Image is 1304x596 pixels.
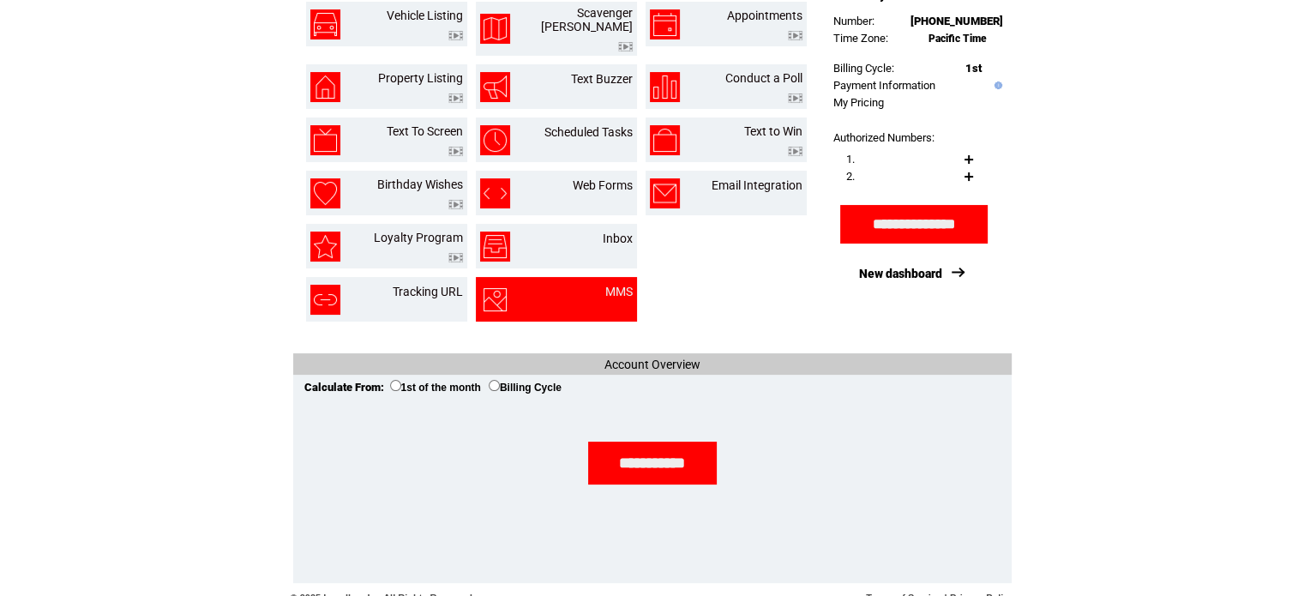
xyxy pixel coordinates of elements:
[604,358,700,371] span: Account Overview
[833,62,894,75] span: Billing Cycle:
[480,72,510,102] img: text-buzzer.png
[833,131,934,144] span: Authorized Numbers:
[387,124,463,138] a: Text To Screen
[448,31,463,40] img: video.png
[310,285,340,315] img: tracking-url.png
[910,15,1003,27] span: [PHONE_NUMBER]
[310,125,340,155] img: text-to-screen.png
[390,380,401,391] input: 1st of the month
[310,178,340,208] img: birthday-wishes.png
[727,9,802,22] a: Appointments
[544,125,633,139] a: Scheduled Tasks
[650,9,680,39] img: appointments.png
[448,93,463,103] img: video.png
[744,124,802,138] a: Text to Win
[571,72,633,86] a: Text Buzzer
[480,125,510,155] img: scheduled-tasks.png
[833,32,888,45] span: Time Zone:
[390,382,481,394] label: 1st of the month
[603,232,633,245] a: Inbox
[618,42,633,51] img: video.png
[833,79,935,92] a: Payment Information
[846,153,855,166] span: 1.
[788,31,802,40] img: video.png
[480,232,510,262] img: inbox.png
[846,170,855,183] span: 2.
[310,72,340,102] img: property-listing.png
[310,9,340,39] img: vehicle-listing.png
[859,267,942,280] a: New dashboard
[712,178,802,192] a: Email Integration
[448,253,463,262] img: video.png
[928,33,987,45] span: Pacific Time
[541,6,633,33] a: Scavenger [PERSON_NAME]
[990,81,1002,89] img: help.gif
[965,62,982,75] span: 1st
[378,71,463,85] a: Property Listing
[304,381,384,394] span: Calculate From:
[377,178,463,191] a: Birthday Wishes
[480,178,510,208] img: web-forms.png
[788,147,802,156] img: video.png
[725,71,802,85] a: Conduct a Poll
[650,125,680,155] img: text-to-win.png
[374,231,463,244] a: Loyalty Program
[448,200,463,209] img: video.png
[387,9,463,22] a: Vehicle Listing
[480,285,510,315] img: mms.png
[650,72,680,102] img: conduct-a-poll.png
[605,285,633,298] a: MMS
[788,93,802,103] img: video.png
[489,380,500,391] input: Billing Cycle
[448,147,463,156] img: video.png
[489,382,562,394] label: Billing Cycle
[310,232,340,262] img: loyalty-program.png
[650,178,680,208] img: email-integration.png
[833,96,884,109] a: My Pricing
[480,14,510,44] img: scavenger-hunt.png
[573,178,633,192] a: Web Forms
[833,15,874,27] span: Number:
[393,285,463,298] a: Tracking URL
